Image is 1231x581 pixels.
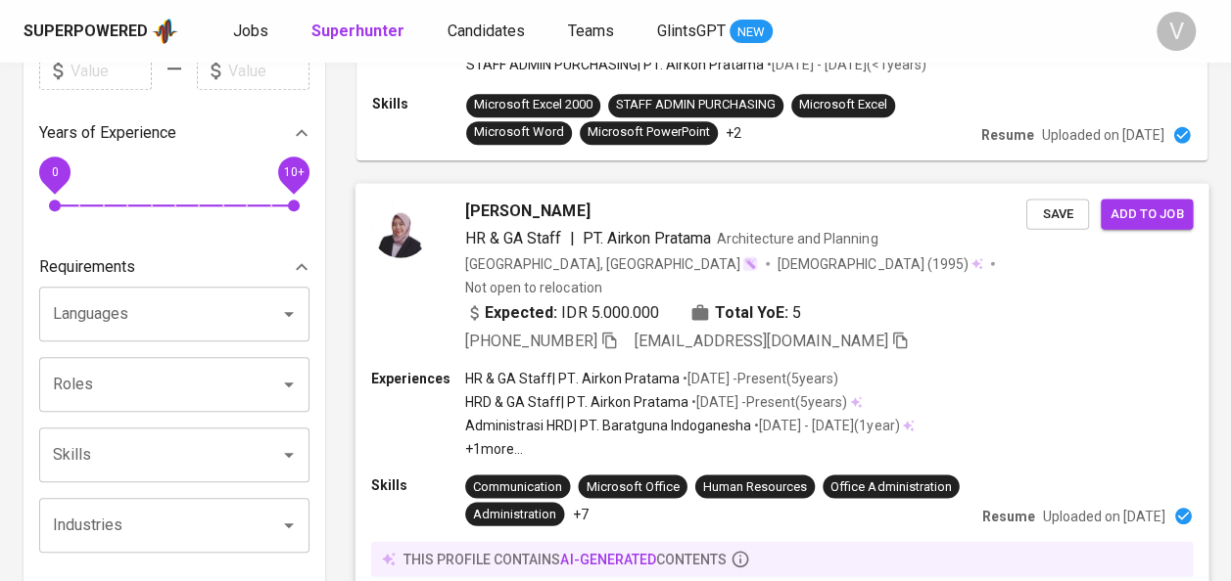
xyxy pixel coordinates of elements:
p: Resume [982,506,1035,525]
div: (1995) [778,253,983,273]
a: Superhunter [311,20,408,44]
div: STAFF ADMIN PURCHASING [616,96,776,114]
span: | [569,226,574,249]
span: Add to job [1111,202,1183,225]
span: HR & GA Staff [465,228,561,246]
b: Superhunter [311,22,404,40]
p: HRD & GA Staff | PT. Airkon Pratama [465,392,688,412]
p: Uploaded on [DATE] [1043,506,1165,525]
div: Requirements [39,247,309,287]
p: this profile contains contents [403,549,727,568]
button: Save [1026,199,1089,229]
span: 10+ [283,165,304,179]
input: Value [71,51,152,90]
div: Administration [473,505,556,523]
div: Microsoft Office [586,477,679,496]
p: • [DATE] - Present ( 5 years ) [680,369,838,388]
button: Open [275,371,303,398]
div: Microsoft Excel 2000 [474,96,592,114]
span: Teams [568,22,614,40]
p: • [DATE] - Present ( 5 years ) [688,392,847,412]
a: Jobs [233,20,272,44]
p: +7 [572,504,588,523]
div: Superpowered [24,21,148,43]
p: +2 [726,123,741,143]
a: GlintsGPT NEW [657,20,773,44]
span: [DEMOGRAPHIC_DATA] [778,253,926,273]
span: 5 [792,300,801,324]
p: Skills [371,474,465,494]
p: • [DATE] - [DATE] ( <1 years ) [764,55,926,74]
div: IDR 5.000.000 [465,300,659,324]
p: Resume [981,125,1034,145]
div: Microsoft Word [474,123,564,142]
span: Save [1036,202,1079,225]
span: Jobs [233,22,268,40]
p: +1 more ... [465,439,914,459]
p: • [DATE] - [DATE] ( 1 year ) [751,416,899,435]
span: NEW [730,22,773,42]
div: Communication [473,477,562,496]
span: AI-generated [560,551,655,566]
button: Open [275,512,303,539]
div: Microsoft Excel [799,96,887,114]
b: Expected: [485,300,557,324]
img: 6db54da6de56434c20f5ab358cbb15c9.jpeg [371,199,430,257]
button: Open [275,300,303,328]
img: app logo [152,17,178,46]
div: V [1157,12,1196,51]
p: Not open to relocation [465,277,601,296]
span: Architecture and Planning [717,230,877,246]
p: Administrasi HRD | PT. Baratguna Indoganesha [465,416,751,435]
a: Teams [568,20,618,44]
span: 0 [51,165,58,179]
div: Office Administration [830,477,951,496]
p: Years of Experience [39,121,176,145]
button: Add to job [1101,199,1193,229]
span: PT. Airkon Pratama [582,228,710,246]
div: Years of Experience [39,113,309,153]
p: Skills [372,94,466,113]
div: Microsoft PowerPoint [588,123,710,142]
span: GlintsGPT [657,22,726,40]
input: Value [228,51,309,90]
span: [EMAIL_ADDRESS][DOMAIN_NAME] [635,331,888,349]
span: Candidates [448,22,525,40]
p: Requirements [39,255,135,279]
p: Uploaded on [DATE] [1042,125,1164,145]
span: [PERSON_NAME] [465,199,590,222]
p: STAFF ADMIN PURCHASING | PT. Airkon Pratama [466,55,764,74]
button: Open [275,441,303,469]
div: Human Resources [703,477,807,496]
a: Candidates [448,20,529,44]
p: HR & GA Staff | PT. Airkon Pratama [465,369,680,388]
a: Superpoweredapp logo [24,17,178,46]
b: Total YoE: [715,300,788,324]
span: [PHONE_NUMBER] [465,331,596,349]
p: Experiences [371,369,465,388]
img: magic_wand.svg [742,255,758,271]
div: [GEOGRAPHIC_DATA], [GEOGRAPHIC_DATA] [465,253,758,273]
